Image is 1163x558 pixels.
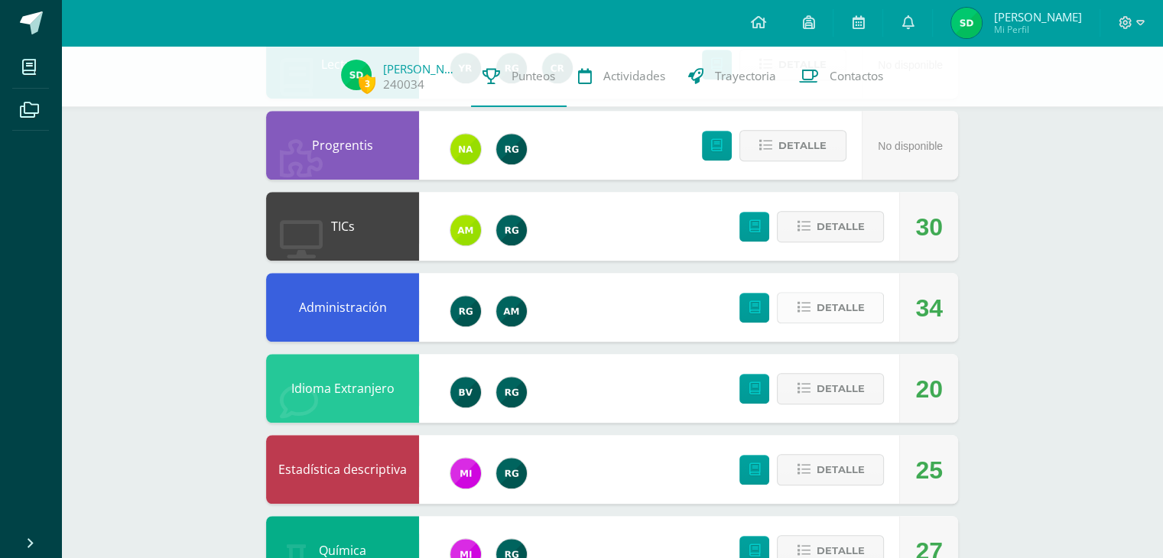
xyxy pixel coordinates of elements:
img: 07bdc07b5f7a5bb3996481c5c7550e72.png [450,377,481,407]
a: Contactos [788,46,895,107]
span: Actividades [603,68,665,84]
a: Trayectoria [677,46,788,107]
span: [PERSON_NAME] [993,9,1081,24]
img: 24ef3269677dd7dd963c57b86ff4a022.png [496,377,527,407]
img: 24ef3269677dd7dd963c57b86ff4a022.png [496,134,527,164]
img: 324bb892814eceb0f5012498de3a169f.png [341,60,372,90]
button: Detalle [777,211,884,242]
a: [PERSON_NAME] [383,61,460,76]
img: 35a337993bdd6a3ef9ef2b9abc5596bd.png [450,134,481,164]
span: 3 [359,74,375,93]
div: 25 [915,436,943,504]
span: Trayectoria [715,68,776,84]
span: No disponible [878,140,943,152]
button: Detalle [777,454,884,485]
button: Detalle [777,292,884,323]
span: Punteos [512,68,555,84]
span: Detalle [816,375,864,403]
img: 24ef3269677dd7dd963c57b86ff4a022.png [450,296,481,326]
a: Actividades [567,46,677,107]
button: Detalle [777,373,884,404]
span: Detalle [778,131,827,160]
span: Contactos [830,68,883,84]
div: Idioma Extranjero [266,354,419,423]
span: Detalle [816,212,864,241]
div: TICs [266,192,419,261]
button: Detalle [739,130,846,161]
img: 24ef3269677dd7dd963c57b86ff4a022.png [496,458,527,488]
span: Detalle [816,456,864,484]
img: 6e92675d869eb295716253c72d38e6e7.png [496,296,527,326]
img: e71b507b6b1ebf6fbe7886fc31de659d.png [450,458,481,488]
img: 324bb892814eceb0f5012498de3a169f.png [951,8,982,38]
div: 20 [915,355,943,423]
span: Mi Perfil [993,23,1081,36]
a: Punteos [471,46,567,107]
div: 30 [915,193,943,261]
span: Detalle [816,294,864,322]
div: 34 [915,274,943,342]
img: 24ef3269677dd7dd963c57b86ff4a022.png [496,215,527,245]
div: Administración [266,273,419,342]
div: Estadística descriptiva [266,435,419,504]
div: Progrentis [266,111,419,180]
img: fb2ca82e8de93e60a5b7f1e46d7c79f5.png [450,215,481,245]
a: 240034 [383,76,424,92]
